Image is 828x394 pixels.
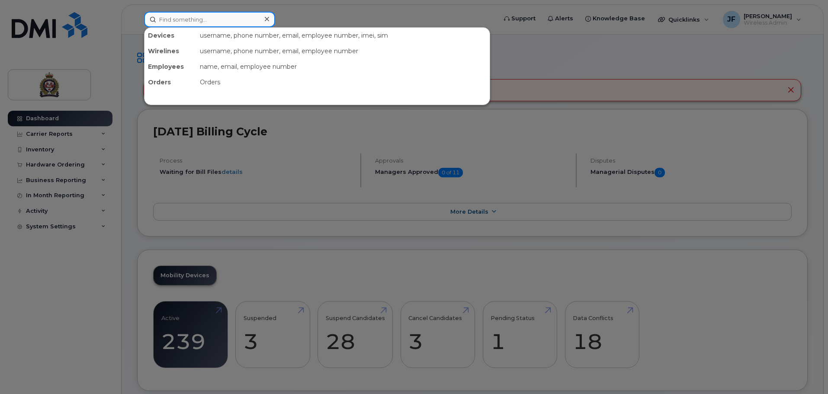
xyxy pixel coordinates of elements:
[196,43,490,59] div: username, phone number, email, employee number
[196,28,490,43] div: username, phone number, email, employee number, imei, sim
[144,43,196,59] div: Wirelines
[196,74,490,90] div: Orders
[144,59,196,74] div: Employees
[196,59,490,74] div: name, email, employee number
[144,28,196,43] div: Devices
[144,74,196,90] div: Orders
